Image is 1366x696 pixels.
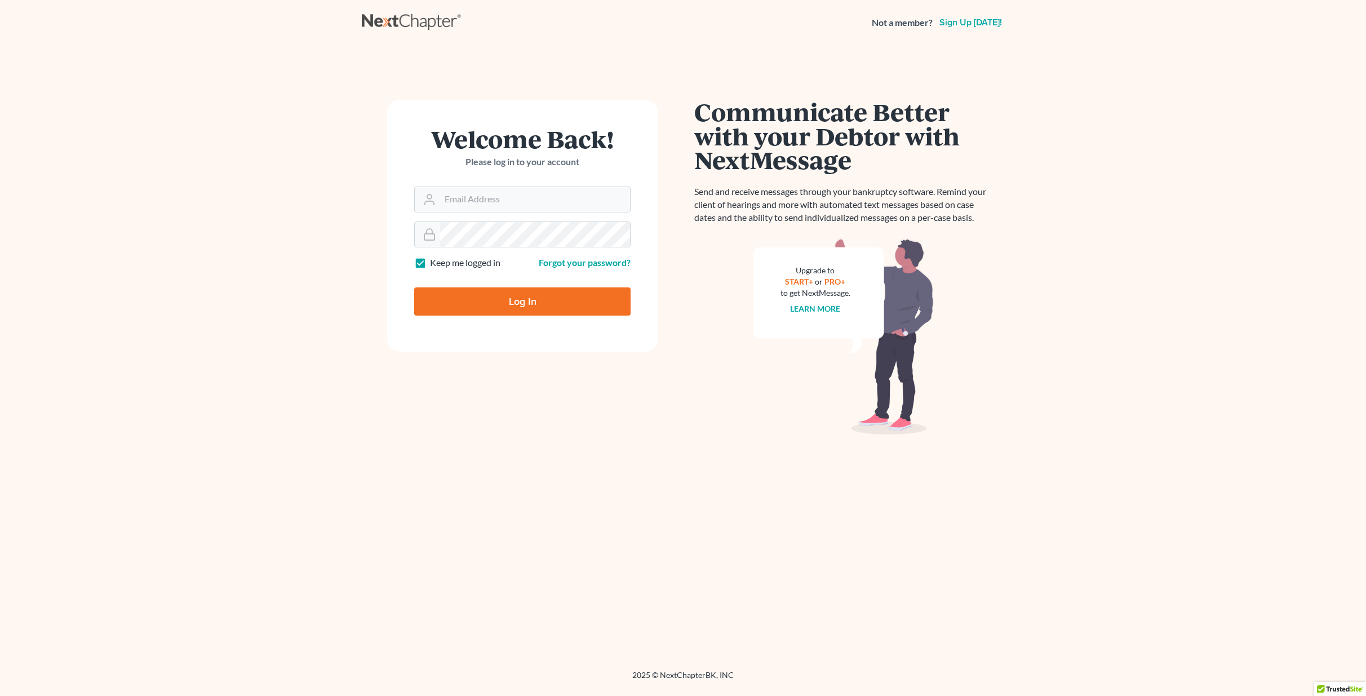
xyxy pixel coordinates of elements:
[786,277,814,286] a: START+
[780,265,850,276] div: Upgrade to
[362,670,1004,690] div: 2025 © NextChapterBK, INC
[780,287,850,299] div: to get NextMessage.
[815,277,823,286] span: or
[791,304,841,313] a: Learn more
[414,156,631,169] p: Please log in to your account
[694,185,993,224] p: Send and receive messages through your bankruptcy software. Remind your client of hearings and mo...
[872,16,933,29] strong: Not a member?
[539,257,631,268] a: Forgot your password?
[440,187,630,212] input: Email Address
[825,277,846,286] a: PRO+
[937,18,1004,27] a: Sign up [DATE]!
[414,127,631,151] h1: Welcome Back!
[694,100,993,172] h1: Communicate Better with your Debtor with NextMessage
[430,256,500,269] label: Keep me logged in
[414,287,631,316] input: Log In
[753,238,934,435] img: nextmessage_bg-59042aed3d76b12b5cd301f8e5b87938c9018125f34e5fa2b7a6b67550977c72.svg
